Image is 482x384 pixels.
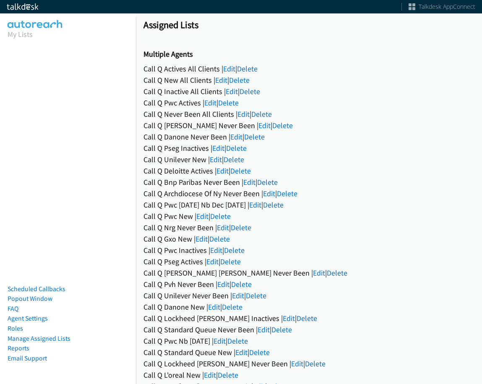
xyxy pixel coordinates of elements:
[8,29,33,39] a: My Lists
[143,279,474,290] div: Call Q Pvh Never Been | |
[8,324,23,332] a: Roles
[305,359,326,368] a: Delete
[327,268,347,278] a: Delete
[232,291,244,300] a: Edit
[229,75,250,85] a: Delete
[231,223,251,232] a: Delete
[217,223,229,232] a: Edit
[226,143,247,153] a: Delete
[8,334,70,342] a: Manage Assigned Lists
[291,359,303,368] a: Edit
[222,302,242,312] a: Delete
[258,121,271,130] a: Edit
[223,64,235,74] a: Edit
[217,279,229,289] a: Edit
[208,302,220,312] a: Edit
[218,370,238,380] a: Delete
[143,176,474,188] div: Call Q Bnp Paribas Never Been | |
[313,268,325,278] a: Edit
[226,87,238,96] a: Edit
[216,166,229,176] a: Edit
[210,155,222,164] a: Edit
[263,200,284,210] a: Delete
[240,87,260,96] a: Delete
[243,177,255,187] a: Edit
[209,234,230,244] a: Delete
[143,108,474,120] div: Call Q Never Been All Clients | |
[230,132,242,142] a: Edit
[143,165,474,176] div: Call Q Deloitte Actives | |
[277,189,297,198] a: Delete
[218,98,239,108] a: Delete
[143,63,474,74] div: Call Q Actives All Clients | |
[220,257,241,266] a: Delete
[210,245,222,255] a: Edit
[143,245,474,256] div: Call Q Pwc Inactives | |
[143,347,474,358] div: Call Q Standard Queue New | |
[8,354,47,362] a: Email Support
[237,109,250,119] a: Edit
[251,109,272,119] a: Delete
[143,74,474,86] div: Call Q New All Clients | |
[143,131,474,142] div: Call Q Danone Never Been | |
[8,314,48,322] a: Agent Settings
[237,64,258,74] a: Delete
[143,19,474,31] h1: Assigned Lists
[206,257,219,266] a: Edit
[143,199,474,210] div: Call Q Pwc [DATE] Nb Dec [DATE] | |
[143,290,474,301] div: Call Q Unilever Never Been | |
[246,291,266,300] a: Delete
[143,335,474,347] div: Call Q Pwc Nb [DATE] | |
[143,210,474,222] div: Call Q Pwc New | |
[8,285,65,293] a: Scheduled Callbacks
[143,86,474,97] div: Call Q Inactive All Clients | |
[224,155,244,164] a: Delete
[143,369,474,381] div: Call Q L'oreal New | |
[143,267,474,279] div: Call Q [PERSON_NAME] [PERSON_NAME] Never Been | |
[143,324,474,335] div: Call Q Standard Queue Never Been | |
[215,75,227,85] a: Edit
[143,358,474,369] div: Call Q Lockheed [PERSON_NAME] Never Been | |
[409,3,475,11] a: Talkdesk AppConnect
[204,370,216,380] a: Edit
[143,154,474,165] div: Call Q Unilever New | |
[143,120,474,131] div: Call Q [PERSON_NAME] Never Been | |
[8,295,52,302] a: Popout Window
[196,211,208,221] a: Edit
[143,233,474,245] div: Call Q Gxo New | |
[231,279,252,289] a: Delete
[249,347,270,357] a: Delete
[143,222,474,233] div: Call Q Nrg Never Been | |
[263,189,275,198] a: Edit
[224,245,245,255] a: Delete
[297,313,317,323] a: Delete
[143,188,474,199] div: Call Q Archdiocese Of Ny Never Been | |
[143,313,474,324] div: Call Q Lockheed [PERSON_NAME] Inactives | |
[227,336,248,346] a: Delete
[249,200,261,210] a: Edit
[257,177,278,187] a: Delete
[258,325,270,334] a: Edit
[8,344,29,352] a: Reports
[272,121,293,130] a: Delete
[283,313,295,323] a: Edit
[143,142,474,154] div: Call Q Pseg Inactives | |
[195,234,208,244] a: Edit
[230,166,251,176] a: Delete
[210,211,231,221] a: Delete
[204,98,216,108] a: Edit
[143,97,474,108] div: Call Q Pwc Actives | |
[214,336,226,346] a: Edit
[271,325,292,334] a: Delete
[8,305,18,313] a: FAQ
[143,50,474,59] h2: Multiple Agents
[244,132,265,142] a: Delete
[143,301,474,313] div: Call Q Danone New | |
[143,256,474,267] div: Call Q Pseg Actives | |
[212,143,224,153] a: Edit
[235,347,248,357] a: Edit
